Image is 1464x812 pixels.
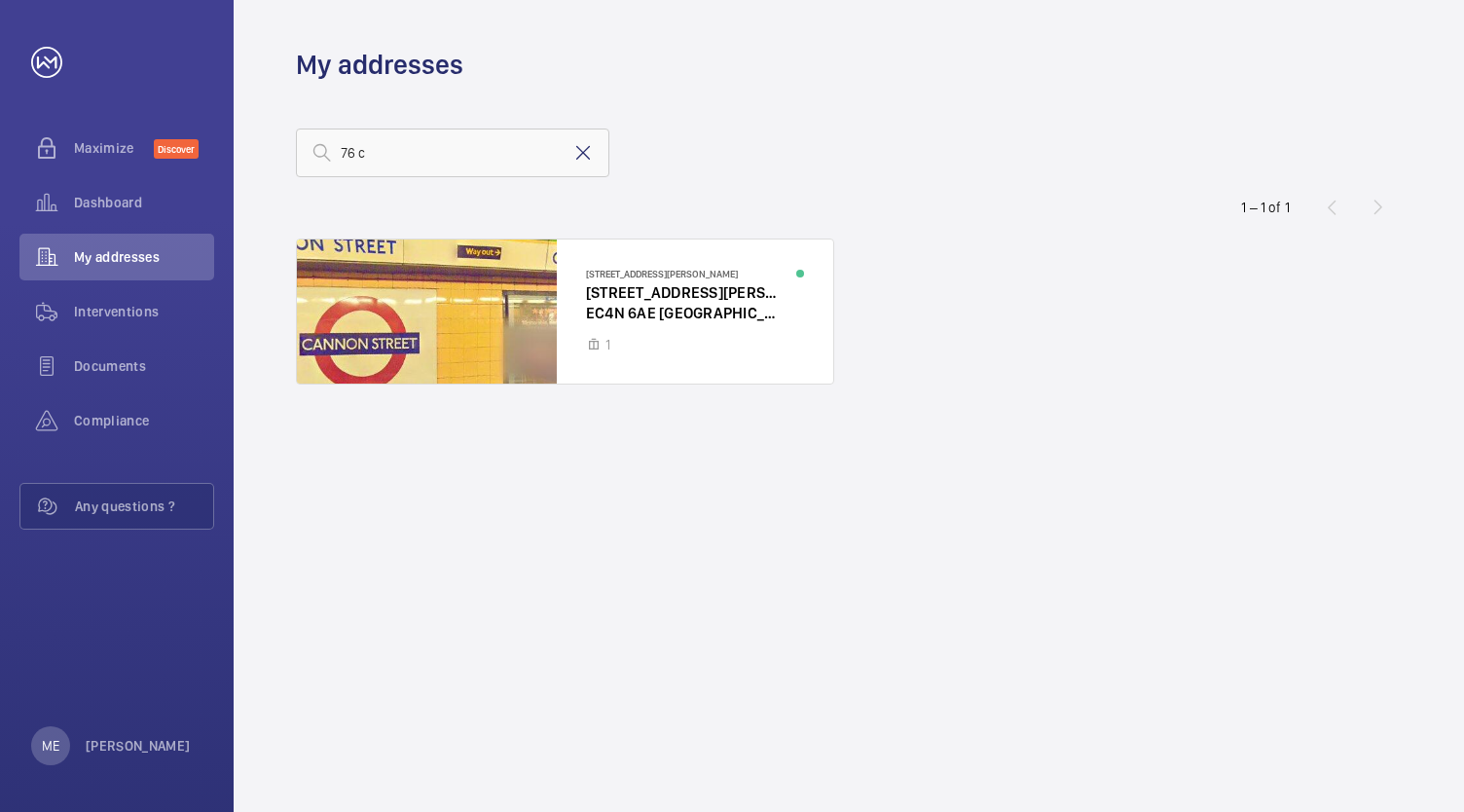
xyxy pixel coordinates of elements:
[74,356,214,376] span: Documents
[154,139,199,159] span: Discover
[74,302,214,321] span: Interventions
[296,129,609,177] input: Search by address
[1241,198,1290,217] div: 1 – 1 of 1
[296,47,463,83] h1: My addresses
[74,138,154,158] span: Maximize
[74,411,214,430] span: Compliance
[42,736,59,756] p: ME
[74,193,214,212] span: Dashboard
[75,497,213,516] span: Any questions ?
[74,247,214,267] span: My addresses
[86,736,191,756] p: [PERSON_NAME]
